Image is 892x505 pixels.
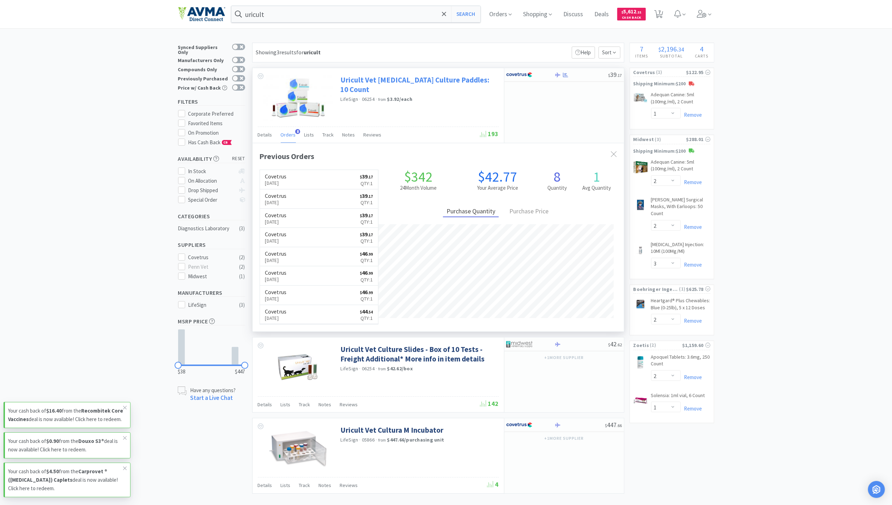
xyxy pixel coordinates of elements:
[188,119,245,128] div: Favorited Items
[239,253,245,262] div: ( 2 )
[267,425,329,471] img: 141d9649321647f9b74f8c102670ddc0_144877.png
[341,365,358,372] a: LifeSign
[378,184,458,192] h2: 24 Month Volume
[630,53,654,59] h4: Items
[359,437,361,443] span: ·
[360,194,362,199] span: $
[617,5,646,24] a: $5,612.21Cash Back
[260,209,378,228] a: Covetrus[DATE]$39.17Qty:1
[682,341,710,349] div: $1,159.60
[368,213,373,218] span: . 17
[260,266,378,286] a: Covetrus[DATE]$46.99Qty:1
[188,129,245,137] div: On Promotion
[258,132,272,138] span: Details
[260,286,378,305] a: Covetrus[DATE]$46.99Qty:1
[640,44,643,53] span: 7
[378,97,386,102] span: from
[541,433,587,443] button: +1more supplier
[360,237,373,245] p: Qty: 1
[480,400,499,408] span: 142
[178,66,229,72] div: Compounds Only
[617,73,622,78] span: . 17
[265,309,287,314] h6: Covetrus
[633,285,679,293] span: Boehringer Ingelheim
[188,139,232,146] span: Has Cash Back
[231,6,481,22] input: Search by item, sku, manufacturer, ingredient, size...
[630,148,714,155] p: Shipping Minimum: $200
[360,256,373,264] p: Qty: 1
[537,184,577,192] h2: Quantity
[260,247,378,267] a: Covetrus[DATE]$46.99Qty:1
[360,314,373,322] p: Qty: 1
[239,263,245,271] div: ( 2 )
[188,167,235,176] div: In Stock
[608,342,611,347] span: $
[281,401,291,408] span: Lists
[304,132,314,138] span: Lists
[360,218,373,226] p: Qty: 1
[480,130,499,138] span: 193
[376,437,377,443] span: ·
[265,199,287,206] p: [DATE]
[681,224,702,230] a: Remove
[188,196,235,204] div: Special Order
[653,45,690,53] div: .
[868,481,885,498] div: Open Intercom Messenger
[360,276,373,284] p: Qty: 1
[78,438,104,444] strong: Douxo S3®
[188,272,232,281] div: Midwest
[681,179,702,185] a: Remove
[359,365,361,372] span: ·
[608,71,622,79] span: 39
[599,47,620,59] span: Sort
[260,305,378,324] a: Covetrus[DATE]$44.54Qty:1
[659,46,661,53] span: $
[506,420,533,430] img: 77fca1acd8b6420a9015268ca798ef17_1.png
[506,339,533,349] img: 4dd14cff54a648ac9e977f0c5da9bc2e_5.png
[443,206,499,217] div: Purchase Quantity
[239,301,245,309] div: ( 3 )
[360,295,373,303] p: Qty: 1
[387,365,413,372] strong: $42.62 / box
[265,256,287,264] p: [DATE]
[341,425,444,435] a: Uricult Vet Cultura M Incubator
[605,421,622,429] span: 447
[178,241,245,249] h5: Suppliers
[451,6,480,22] button: Search
[541,353,587,363] button: +1more supplier
[295,129,300,134] span: 8
[387,437,444,443] strong: $447.66 / purchasing unit
[178,224,235,233] div: Diagnostics Laboratory
[265,174,287,179] h6: Covetrus
[265,289,287,295] h6: Covetrus
[608,73,611,78] span: $
[222,140,229,145] span: CB
[506,69,533,80] img: 77fca1acd8b6420a9015268ca798ef17_1.png
[458,170,537,184] h1: $42.77
[299,401,310,408] span: Track
[304,49,321,56] strong: uricult
[360,173,373,180] span: 39
[178,57,229,63] div: Manufacturers Only
[679,46,684,53] span: 34
[651,354,710,370] a: Apoquel Tablets: 3.6mg, 250 Count
[362,96,375,102] span: 06254
[368,175,373,180] span: . 17
[681,317,702,324] a: Remove
[360,250,373,257] span: 46
[46,407,62,414] strong: $16.40
[617,423,622,428] span: . 66
[651,91,710,108] a: Adequan Canine: 5ml (100mg/ml), 2 Count
[681,374,702,381] a: Remove
[633,341,649,349] span: Zoetis
[376,365,377,372] span: ·
[178,98,245,106] h5: Filters
[265,237,287,245] p: [DATE]
[686,285,710,293] div: $625.78
[360,213,362,218] span: $
[265,193,287,199] h6: Covetrus
[341,345,497,364] a: Uricult Vet Culture Slides - Box of 10 Tests - Freight Additional* More info in item details
[560,11,586,18] a: Discuss
[188,186,235,195] div: Drop Shipped
[319,482,332,488] span: Notes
